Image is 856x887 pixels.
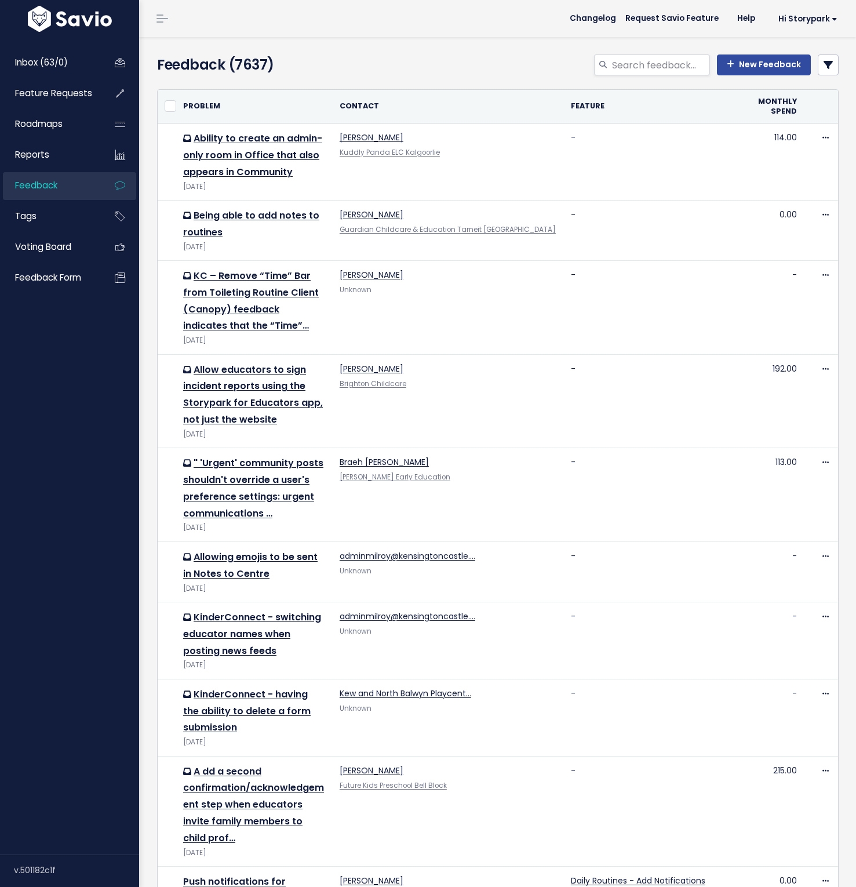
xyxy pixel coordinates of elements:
a: [PERSON_NAME] [340,269,403,281]
div: [DATE] [183,241,326,253]
span: Reports [15,148,49,161]
td: - [564,261,751,355]
div: [DATE] [183,736,326,748]
a: KC – Remove “Time” Bar from Toileting Routine Client (Canopy) feedback indicates that the “Time”… [183,269,319,332]
td: - [564,679,751,756]
span: Feedback [15,179,57,191]
a: Roadmaps [3,111,96,137]
span: Unknown [340,285,371,295]
td: - [564,541,751,602]
td: 113.00 [751,448,804,542]
a: Kew and North Balwyn Playcent… [340,688,471,699]
a: Allowing emojis to be sent in Notes to Centre [183,550,318,580]
th: Monthly spend [751,90,804,123]
span: Unknown [340,566,371,576]
td: - [751,679,804,756]
a: Ability to create an admin-only room in Office that also appears in Community [183,132,322,179]
a: Kuddly Panda ELC Kalgoorlie [340,148,440,157]
a: Hi Storypark [764,10,847,28]
td: - [564,201,751,261]
span: Hi Storypark [778,14,837,23]
td: - [564,602,751,679]
a: [PERSON_NAME] [340,363,403,375]
a: [PERSON_NAME] [340,132,403,143]
td: - [564,123,751,201]
div: [DATE] [183,335,326,347]
a: KinderConnect - switching educator names when posting news feeds [183,610,321,657]
td: - [564,354,751,448]
th: Contact [333,90,564,123]
a: A dd a second confirmation/acknowledgement step when educators invite family members to child prof… [183,765,324,845]
h4: Feedback (7637) [157,54,373,75]
a: Daily Routines - Add Notifications [571,875,705,886]
a: Braeh [PERSON_NAME] [340,456,429,468]
a: Guardian Childcare & Education Tarneit [GEOGRAPHIC_DATA] [340,225,556,234]
td: - [751,261,804,355]
td: - [564,756,751,866]
div: [DATE] [183,583,326,595]
a: Future Kids Preschool Bell Block [340,781,447,790]
a: Inbox (63/0) [3,49,96,76]
div: [DATE] [183,181,326,193]
div: [DATE] [183,659,326,671]
span: Roadmaps [15,118,63,130]
a: Feedback [3,172,96,199]
a: KinderConnect - having the ability to delete a form submission [183,688,311,735]
div: [DATE] [183,522,326,534]
td: 192.00 [751,354,804,448]
td: 215.00 [751,756,804,866]
a: [PERSON_NAME] Early Education [340,472,450,482]
span: Inbox (63/0) [15,56,68,68]
a: adminmilroy@kensingtoncastle.… [340,550,475,562]
a: Voting Board [3,234,96,260]
a: adminmilroy@kensingtoncastle.… [340,610,475,622]
input: Search feedback... [611,54,710,75]
span: Feature Requests [15,87,92,99]
img: logo-white.9d6f32f41409.svg [25,6,115,32]
div: v.501182c1f [14,855,139,885]
div: [DATE] [183,847,326,859]
a: Brighton Childcare [340,379,406,388]
a: Request Savio Feature [616,10,728,27]
a: Being able to add notes to routines [183,209,319,239]
div: [DATE] [183,428,326,441]
a: Feedback form [3,264,96,291]
span: Voting Board [15,241,71,253]
a: New Feedback [717,54,811,75]
span: Unknown [340,704,371,713]
span: Unknown [340,627,371,636]
td: 0.00 [751,201,804,261]
td: - [751,541,804,602]
th: Problem [176,90,333,123]
a: [PERSON_NAME] [340,875,403,886]
a: Allow educators to sign incident reports using the Storypark for Educators app, not just the website [183,363,323,426]
td: - [564,448,751,542]
span: Feedback form [15,271,81,283]
a: Tags [3,203,96,230]
span: Tags [15,210,37,222]
th: Feature [564,90,751,123]
span: Changelog [570,14,616,23]
a: [PERSON_NAME] [340,765,403,776]
a: Feature Requests [3,80,96,107]
td: 114.00 [751,123,804,201]
a: Help [728,10,764,27]
td: - [751,602,804,679]
a: Reports [3,141,96,168]
a: [PERSON_NAME] [340,209,403,220]
a: " 'Urgent' community posts shouldn't override a user's preference settings: urgent communications … [183,456,323,519]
